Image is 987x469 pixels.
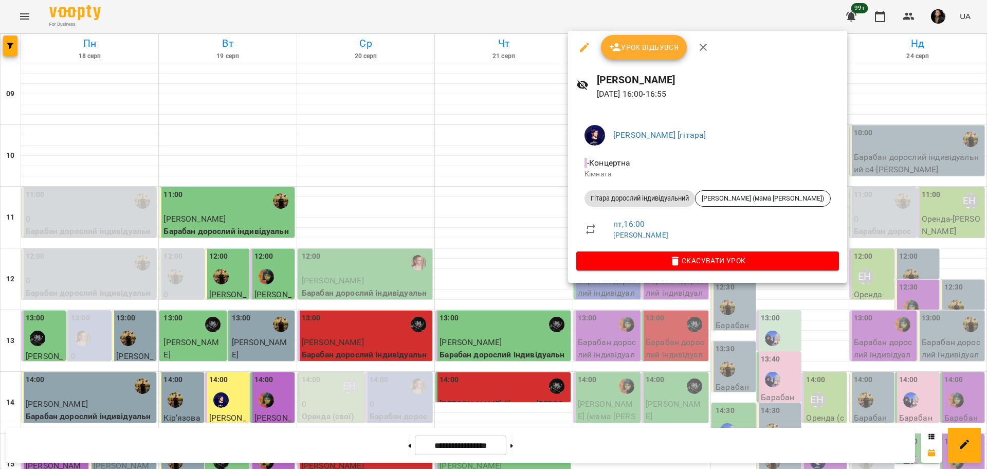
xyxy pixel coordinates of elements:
[576,251,839,270] button: Скасувати Урок
[613,219,645,229] a: пт , 16:00
[597,72,839,88] h6: [PERSON_NAME]
[584,255,831,267] span: Скасувати Урок
[584,194,695,203] span: Гітара дорослий індивідуальний
[601,35,687,60] button: Урок відбувся
[613,130,706,140] a: [PERSON_NAME] [гітара]
[584,158,633,168] span: - Концертна
[696,194,830,203] span: [PERSON_NAME] (мама [PERSON_NAME])
[613,231,668,239] a: [PERSON_NAME]
[584,125,605,146] img: 2ef3b1ffdbd1dc356e5a682a3f6c6ed3.png
[695,190,831,207] div: [PERSON_NAME] (мама [PERSON_NAME])
[584,169,831,179] p: Кімната
[609,41,679,53] span: Урок відбувся
[597,88,839,100] p: [DATE] 16:00 - 16:55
